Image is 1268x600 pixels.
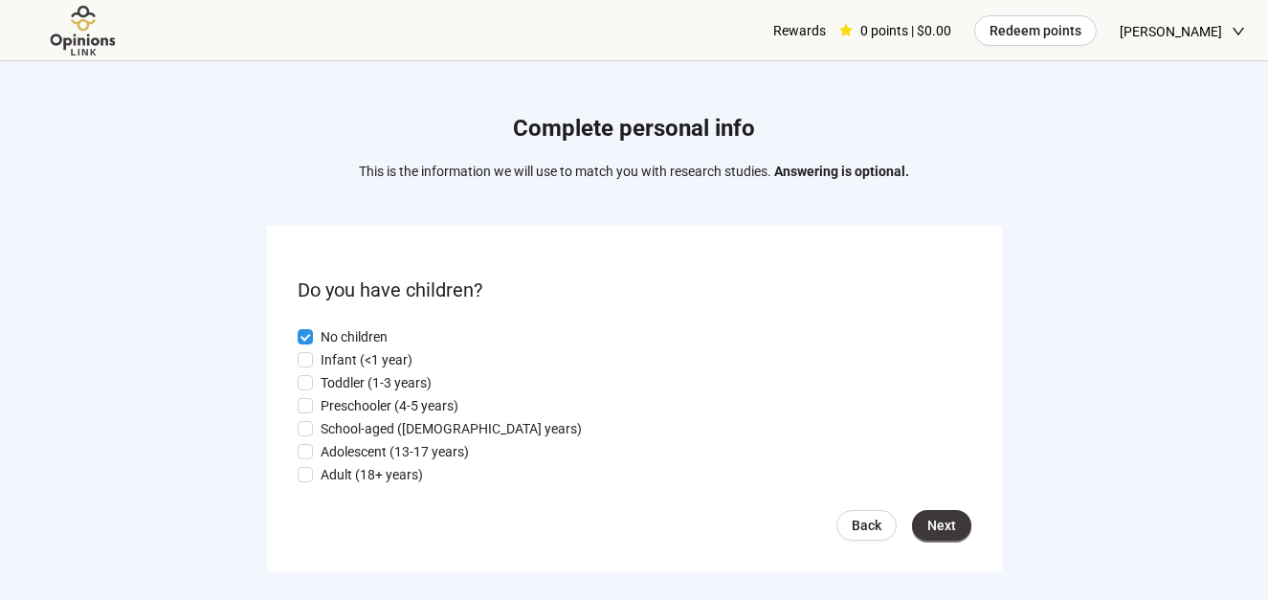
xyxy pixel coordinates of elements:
span: Back [852,515,881,536]
span: [PERSON_NAME] [1120,1,1222,62]
h1: Complete personal info [359,111,909,147]
span: down [1232,25,1245,38]
a: Back [836,510,897,541]
button: Next [912,510,971,541]
span: star [839,24,853,37]
p: Toddler (1-3 years) [321,372,432,393]
p: This is the information we will use to match you with research studies. [359,161,909,182]
strong: Answering is optional. [774,164,909,179]
p: No children [321,326,388,347]
span: Redeem points [990,20,1081,41]
p: School-aged ([DEMOGRAPHIC_DATA] years) [321,418,582,439]
p: Infant (<1 year) [321,349,412,370]
p: Adolescent (13-17 years) [321,441,469,462]
span: Next [927,515,956,536]
p: Preschooler (4-5 years) [321,395,458,416]
p: Adult (18+ years) [321,464,423,485]
p: Do you have children? [298,276,971,305]
button: Redeem points [974,15,1097,46]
